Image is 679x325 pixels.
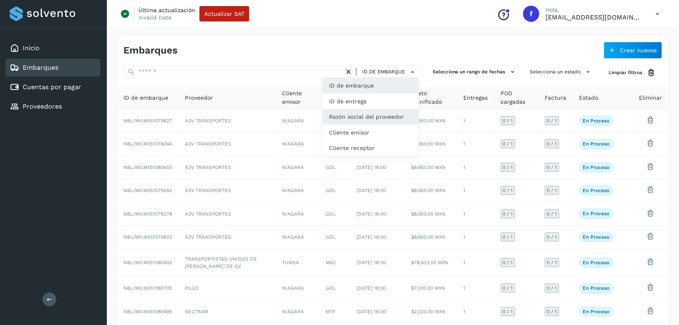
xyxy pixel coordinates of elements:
div: Inicio [6,39,100,57]
a: Cuentas por pagar [23,83,81,91]
span: Actualizar SAT [204,11,244,17]
div: ID de entrega [323,94,419,109]
div: Cuentas por pagar [6,78,100,96]
button: Actualizar SAT [199,6,249,21]
p: Última actualización [138,6,195,14]
div: Cliente receptor [323,140,419,156]
div: Embarques [6,59,100,77]
p: Invalid Date [138,14,172,21]
div: ID de embarque [323,78,419,93]
div: Proveedores [6,98,100,115]
p: fepadilla@niagarawater.com [546,13,643,21]
div: Cliente emisor [323,125,419,140]
div: Razón social del proveedor [323,109,419,124]
a: Inicio [23,44,40,52]
a: Embarques [23,64,58,71]
a: Proveedores [23,103,62,110]
p: Hola, [546,6,643,13]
